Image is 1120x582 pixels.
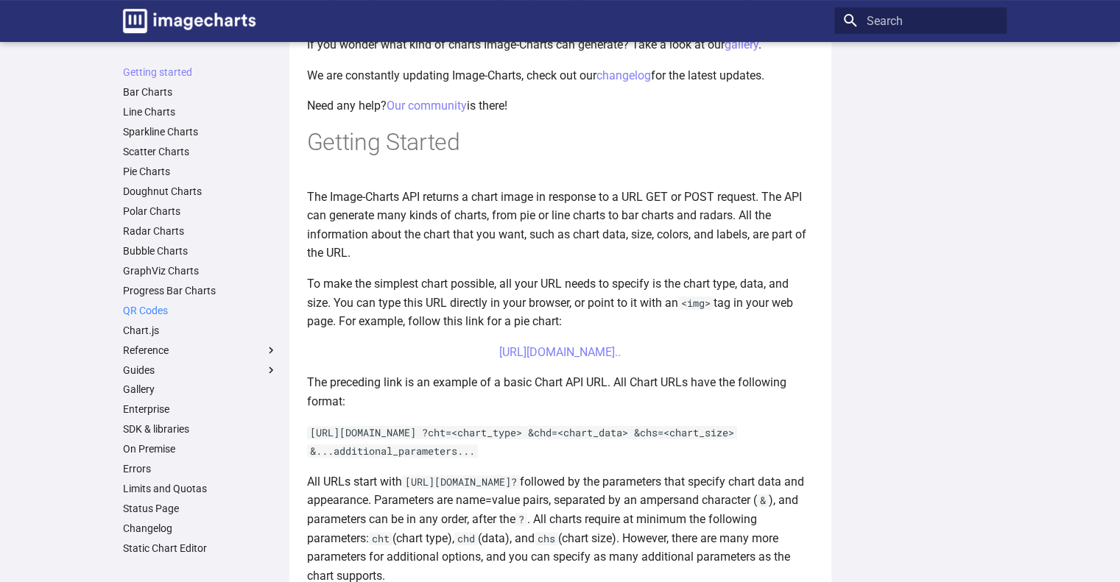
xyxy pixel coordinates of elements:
a: SDK & libraries [123,422,278,436]
a: changelog [596,68,651,82]
a: Gallery [123,383,278,396]
a: Limits and Quotas [123,482,278,495]
a: Enterprise [123,402,278,416]
input: Search [834,7,1007,34]
a: Radar Charts [123,224,278,238]
a: Static Chart Editor [123,542,278,555]
a: Getting started [123,65,278,79]
code: cht [369,532,392,545]
a: Sparkline Charts [123,125,278,138]
code: [URL][DOMAIN_NAME]? [402,475,520,489]
a: Image-Charts documentation [117,3,261,39]
a: On Premise [123,442,278,455]
code: [URL][DOMAIN_NAME] ?cht=<chart_type> &chd=<chart_data> &chs=<chart_size> &...additional_parameter... [307,426,737,458]
code: chd [454,532,478,545]
label: Reference [123,344,278,357]
label: Guides [123,363,278,377]
a: GraphViz Charts [123,264,278,277]
code: <img> [678,297,714,310]
a: Line Charts [123,105,278,118]
a: [URL][DOMAIN_NAME].. [499,345,621,359]
img: logo [123,9,256,33]
p: If you wonder what kind of charts Image-Charts can generate? Take a look at our . [307,35,814,54]
a: Chart.js [123,324,278,337]
p: The preceding link is an example of a basic Chart API URL. All Chart URLs have the following format: [307,373,814,411]
a: Errors [123,462,278,475]
a: Bubble Charts [123,244,278,258]
p: The Image-Charts API returns a chart image in response to a URL GET or POST request. The API can ... [307,188,814,263]
a: gallery [725,38,758,52]
code: & [757,494,769,507]
h1: Getting Started [307,127,814,158]
code: chs [535,532,558,545]
p: We are constantly updating Image-Charts, check out our for the latest updates. [307,66,814,85]
a: Status Page [123,502,278,515]
a: QR Codes [123,304,278,317]
a: Doughnut Charts [123,185,278,198]
code: ? [515,513,527,526]
a: Our community [387,99,467,113]
a: Pie Charts [123,165,278,178]
a: Scatter Charts [123,145,278,158]
a: Bar Charts [123,85,278,99]
a: Changelog [123,522,278,535]
p: To make the simplest chart possible, all your URL needs to specify is the chart type, data, and s... [307,274,814,331]
a: Polar Charts [123,205,278,218]
a: Progress Bar Charts [123,284,278,297]
p: Need any help? is there! [307,96,814,116]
